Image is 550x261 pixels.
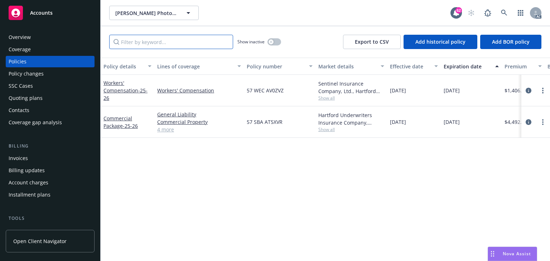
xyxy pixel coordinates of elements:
span: Open Client Navigator [13,237,67,245]
div: Policy number [247,63,305,70]
button: Add BOR policy [480,35,541,49]
span: Add historical policy [415,38,465,45]
a: Overview [6,32,95,43]
button: Premium [502,58,545,75]
div: Account charges [9,177,48,188]
div: Invoices [9,153,28,164]
span: Add BOR policy [492,38,530,45]
div: Policy changes [9,68,44,79]
a: Contacts [6,105,95,116]
div: Expiration date [444,63,491,70]
a: SSC Cases [6,80,95,92]
span: $4,492.00 [505,118,527,126]
button: Lines of coverage [154,58,244,75]
span: [DATE] [390,87,406,94]
div: Contacts [9,105,29,116]
a: circleInformation [524,86,533,95]
a: Coverage [6,44,95,55]
a: 4 more [157,126,241,133]
div: Lines of coverage [157,63,233,70]
a: General Liability [157,111,241,118]
a: Accounts [6,3,95,23]
a: more [539,86,547,95]
div: Sentinel Insurance Company, Ltd., Hartford Insurance Group [318,80,384,95]
div: Premium [505,63,534,70]
button: Policy number [244,58,315,75]
div: Quoting plans [9,92,43,104]
a: Quoting plans [6,92,95,104]
div: Hartford Underwriters Insurance Company, Hartford Insurance Group [318,111,384,126]
span: $1,406.00 [505,87,527,94]
button: Effective date [387,58,441,75]
a: Commercial Package [103,115,138,129]
a: Billing updates [6,165,95,176]
span: [PERSON_NAME] Photo LLC [115,9,177,17]
div: Billing updates [9,165,45,176]
span: [DATE] [444,118,460,126]
div: Drag to move [488,247,497,261]
a: Account charges [6,177,95,188]
span: Show all [318,126,384,132]
a: Workers' Compensation [157,87,241,94]
span: [DATE] [444,87,460,94]
a: Start snowing [464,6,478,20]
span: 57 WEC AV0ZVZ [247,87,284,94]
input: Filter by keyword... [109,35,233,49]
a: Invoices [6,153,95,164]
div: Tools [6,215,95,222]
div: Coverage gap analysis [9,117,62,128]
a: Coverage gap analysis [6,117,95,128]
span: Show inactive [237,39,265,45]
a: Report a Bug [481,6,495,20]
div: Effective date [390,63,430,70]
a: more [539,118,547,126]
button: Market details [315,58,387,75]
button: [PERSON_NAME] Photo LLC [109,6,199,20]
span: Export to CSV [355,38,389,45]
span: Show all [318,95,384,101]
a: Search [497,6,511,20]
span: - 25-26 [123,122,138,129]
button: Add historical policy [404,35,477,49]
a: Workers' Compensation [103,79,148,101]
div: Overview [9,32,31,43]
button: Nova Assist [488,247,537,261]
div: Coverage [9,44,31,55]
button: Expiration date [441,58,502,75]
button: Export to CSV [343,35,401,49]
a: Policies [6,56,95,67]
div: Policies [9,56,26,67]
div: Market details [318,63,376,70]
a: Commercial Property [157,118,241,126]
span: [DATE] [390,118,406,126]
span: Accounts [30,10,53,16]
div: Billing [6,142,95,150]
div: Installment plans [9,189,50,200]
div: 62 [455,7,462,14]
div: Policy details [103,63,144,70]
button: Policy details [101,58,154,75]
a: Installment plans [6,189,95,200]
span: Nova Assist [503,251,531,257]
a: Switch app [513,6,528,20]
a: Policy changes [6,68,95,79]
span: 57 SBA AT5XVR [247,118,283,126]
a: circleInformation [524,118,533,126]
div: SSC Cases [9,80,33,92]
